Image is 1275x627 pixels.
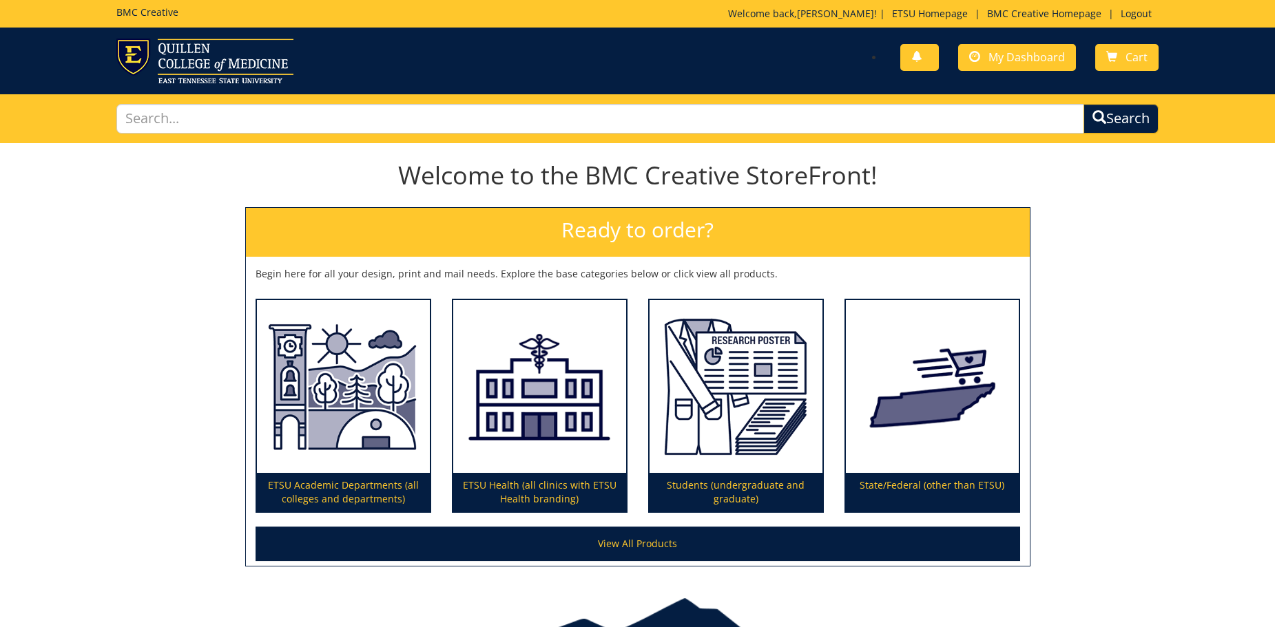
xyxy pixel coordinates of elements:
a: ETSU Health (all clinics with ETSU Health branding) [453,300,626,512]
img: ETSU Academic Departments (all colleges and departments) [257,300,430,474]
p: ETSU Academic Departments (all colleges and departments) [257,473,430,511]
h5: BMC Creative [116,7,178,17]
input: Search... [116,104,1084,134]
a: ETSU Homepage [885,7,975,20]
img: Students (undergraduate and graduate) [650,300,822,474]
img: ETSU logo [116,39,293,83]
a: Cart [1095,44,1159,71]
a: View All Products [256,527,1020,561]
a: Students (undergraduate and graduate) [650,300,822,512]
a: ETSU Academic Departments (all colleges and departments) [257,300,430,512]
a: Logout [1114,7,1159,20]
img: ETSU Health (all clinics with ETSU Health branding) [453,300,626,474]
p: Welcome back, ! | | | [728,7,1159,21]
p: Students (undergraduate and graduate) [650,473,822,511]
p: State/Federal (other than ETSU) [846,473,1019,511]
button: Search [1084,104,1159,134]
a: My Dashboard [958,44,1076,71]
a: [PERSON_NAME] [797,7,874,20]
a: State/Federal (other than ETSU) [846,300,1019,512]
h1: Welcome to the BMC Creative StoreFront! [245,162,1030,189]
p: Begin here for all your design, print and mail needs. Explore the base categories below or click ... [256,267,1020,281]
a: BMC Creative Homepage [980,7,1108,20]
h2: Ready to order? [246,208,1030,257]
span: Cart [1126,50,1148,65]
p: ETSU Health (all clinics with ETSU Health branding) [453,473,626,511]
span: My Dashboard [988,50,1065,65]
img: State/Federal (other than ETSU) [846,300,1019,474]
